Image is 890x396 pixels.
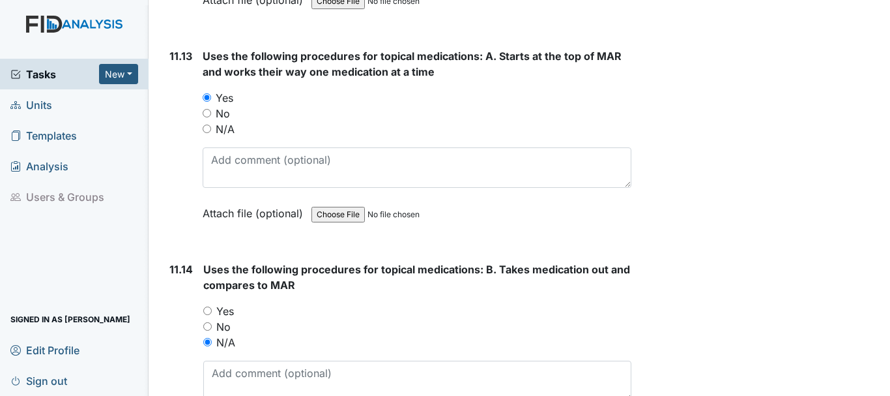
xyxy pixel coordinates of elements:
[10,309,130,329] span: Signed in as [PERSON_NAME]
[10,125,77,145] span: Templates
[203,109,211,117] input: No
[99,64,138,84] button: New
[203,50,622,78] span: Uses the following procedures for topical medications: A. Starts at the top of MAR and works thei...
[203,322,212,331] input: No
[10,156,68,176] span: Analysis
[169,48,192,64] label: 11.13
[216,319,231,335] label: No
[203,263,630,292] span: Uses the following procedures for topical medications: B. Takes medication out and compares to MAR
[216,106,230,121] label: No
[203,198,308,221] label: Attach file (optional)
[10,95,52,115] span: Units
[216,90,233,106] label: Yes
[216,303,234,319] label: Yes
[10,340,79,360] span: Edit Profile
[203,338,212,346] input: N/A
[216,335,235,350] label: N/A
[203,93,211,102] input: Yes
[203,307,212,315] input: Yes
[169,262,193,277] label: 11.14
[203,125,211,133] input: N/A
[10,371,67,391] span: Sign out
[216,121,235,137] label: N/A
[10,67,99,82] a: Tasks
